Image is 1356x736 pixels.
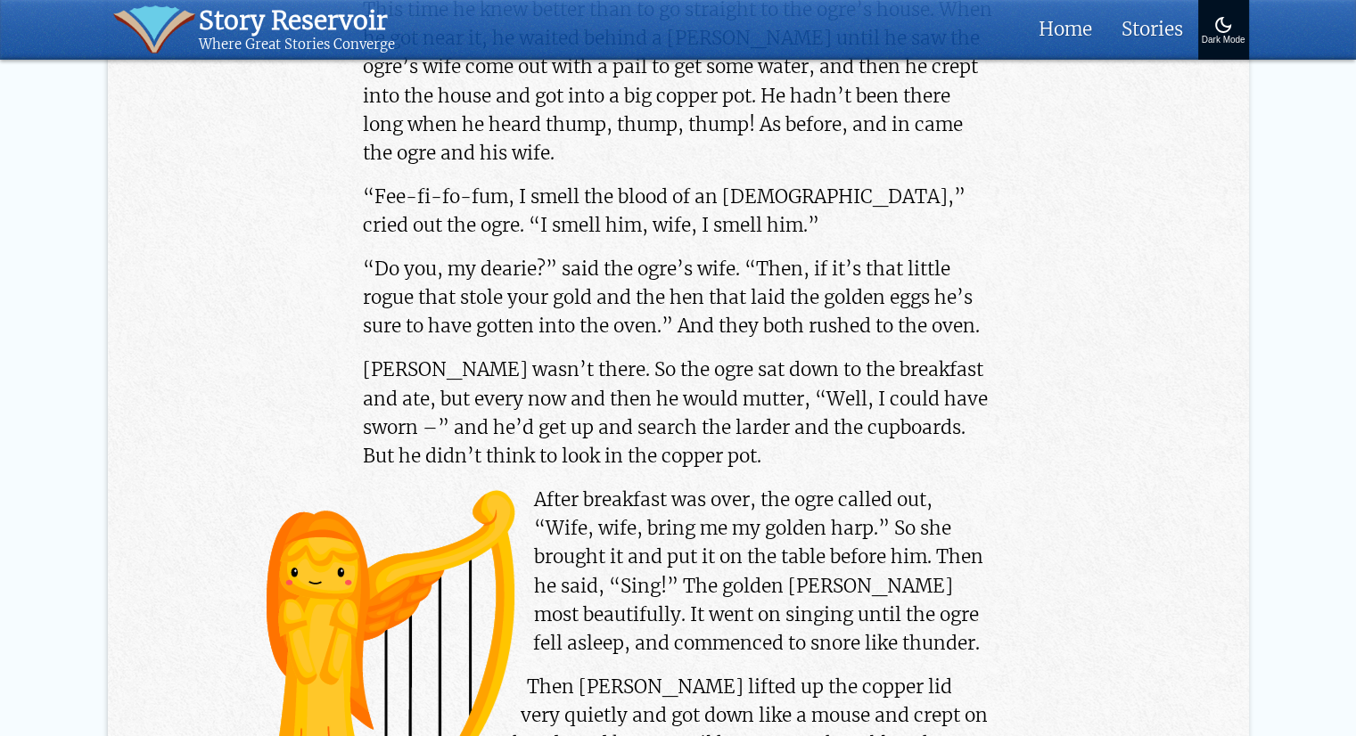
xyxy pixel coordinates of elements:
[363,486,993,658] p: After breakfast was over, the ogre called out, “Wife, wife, bring me my golden harp.” So she brou...
[1212,14,1234,36] img: Turn On Dark Mode
[363,255,993,341] p: “Do you, my dearie?” said the ogre’s wife. “Then, if it’s that little rogue that stole your gold ...
[363,356,993,470] p: [PERSON_NAME] wasn’t there. So the ogre sat down to the breakfast and ate, but every now and then...
[1202,36,1245,45] div: Dark Mode
[199,37,395,53] div: Where Great Stories Converge
[363,183,993,240] p: “Fee-fi-fo-fum, I smell the blood of an [DEMOGRAPHIC_DATA],” cried out the ogre. “I smell him, wi...
[199,5,395,37] div: Story Reservoir
[113,5,196,53] img: icon of book with waver spilling out.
